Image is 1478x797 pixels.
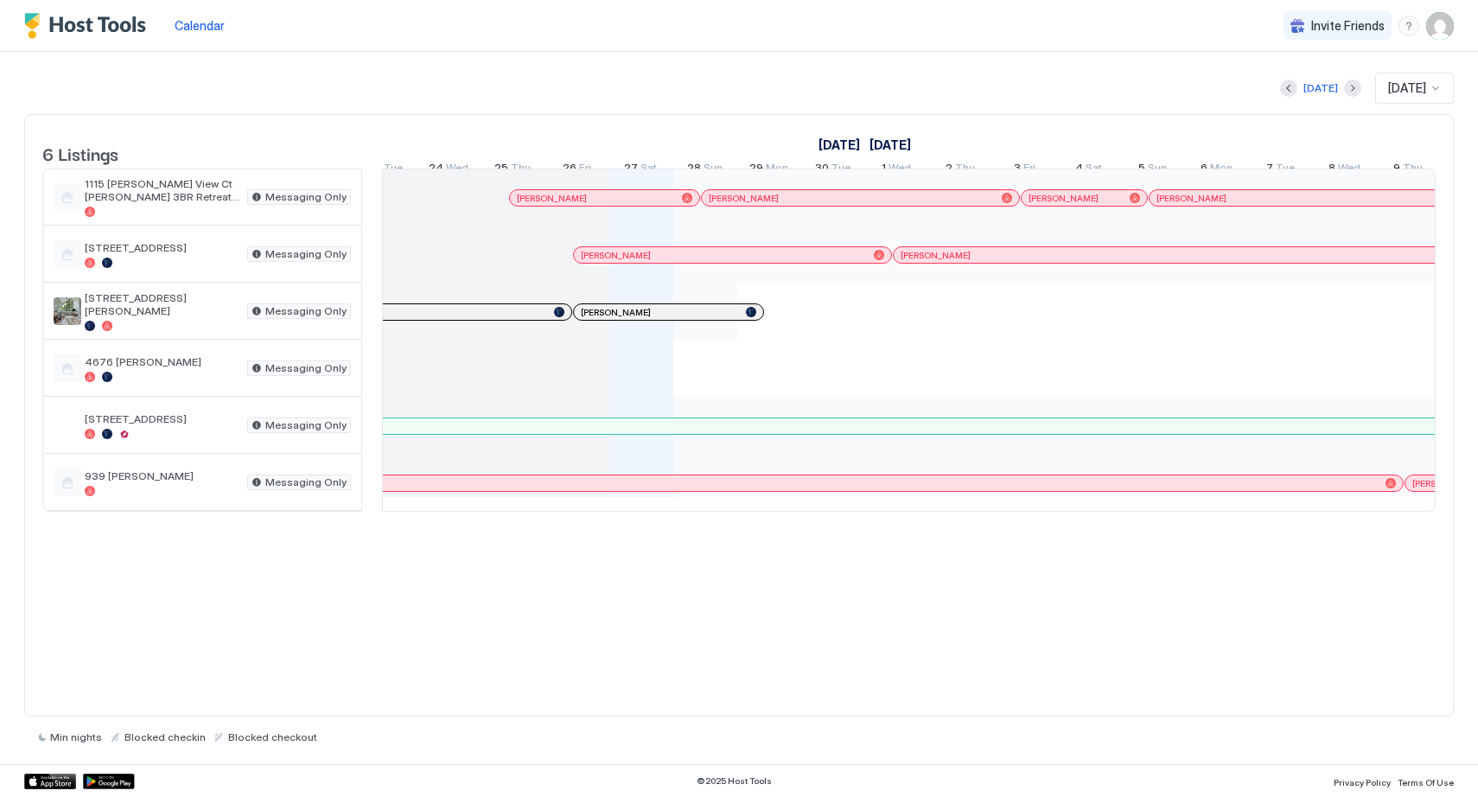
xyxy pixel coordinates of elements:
a: October 7, 2025 [1262,157,1299,182]
span: 4 [1075,161,1083,179]
span: 6 [1201,161,1207,179]
a: October 2, 2025 [941,157,979,182]
a: October 1, 2025 [865,132,915,157]
span: 26 [563,161,577,179]
a: September 27, 2025 [620,157,661,182]
span: Wed [446,161,468,179]
div: menu [1398,16,1419,36]
span: Thu [511,161,531,179]
span: 30 [815,161,829,179]
a: October 8, 2025 [1324,157,1365,182]
span: [PERSON_NAME] [901,250,971,261]
span: 8 [1328,161,1335,179]
a: October 9, 2025 [1389,157,1427,182]
a: October 1, 2025 [877,157,915,182]
span: Sat [640,161,657,179]
span: Tue [831,161,850,179]
span: 24 [429,161,443,179]
a: Terms Of Use [1398,772,1454,790]
a: App Store [24,774,76,789]
a: September 29, 2025 [745,157,793,182]
span: [STREET_ADDRESS] [85,241,240,254]
span: 28 [687,161,701,179]
span: 9 [1393,161,1400,179]
span: Blocked checkout [228,730,317,743]
button: [DATE] [1301,78,1341,99]
span: 939 [PERSON_NAME] [85,469,240,482]
span: Thu [955,161,975,179]
span: [STREET_ADDRESS][PERSON_NAME] [85,291,240,317]
span: 6 Listings [42,140,118,166]
span: Tue [1276,161,1295,179]
a: September 30, 2025 [811,157,855,182]
span: [PERSON_NAME] [1029,193,1099,204]
span: 25 [494,161,508,179]
span: Terms Of Use [1398,777,1454,787]
span: [PERSON_NAME] [1156,193,1226,204]
a: October 5, 2025 [1134,157,1171,182]
span: 29 [749,161,763,179]
span: Thu [1403,161,1423,179]
span: 3 [1014,161,1021,179]
span: Mon [766,161,788,179]
span: [PERSON_NAME] [581,307,651,318]
span: [DATE] [1388,80,1426,96]
span: © 2025 Host Tools [697,775,772,787]
span: 4676 [PERSON_NAME] [85,355,240,368]
a: October 4, 2025 [1071,157,1106,182]
a: Calendar [175,16,225,35]
div: listing image [54,411,81,439]
span: Wed [1338,161,1360,179]
a: September 23, 2025 [363,157,407,182]
a: September 12, 2025 [814,132,864,157]
span: Privacy Policy [1334,777,1391,787]
a: September 28, 2025 [683,157,727,182]
span: 1 [882,161,886,179]
span: Sat [1086,161,1102,179]
a: October 3, 2025 [1010,157,1040,182]
span: Tue [384,161,403,179]
span: 1115 [PERSON_NAME] View Ct [PERSON_NAME] 3BR Retreat in [GEOGRAPHIC_DATA]’s [GEOGRAPHIC_DATA] [85,177,240,203]
div: User profile [1426,12,1454,40]
a: September 25, 2025 [490,157,535,182]
span: Invite Friends [1311,18,1385,34]
span: Sun [1148,161,1167,179]
span: Calendar [175,18,225,33]
a: Host Tools Logo [24,13,154,39]
span: 27 [624,161,638,179]
span: Wed [889,161,911,179]
span: 5 [1138,161,1145,179]
button: Previous month [1280,80,1297,97]
span: Fri [579,161,591,179]
a: Google Play Store [83,774,135,789]
span: Sun [704,161,723,179]
div: listing image [54,297,81,325]
a: October 6, 2025 [1196,157,1237,182]
span: 7 [1266,161,1273,179]
a: Privacy Policy [1334,772,1391,790]
button: Next month [1344,80,1361,97]
div: [DATE] [1303,80,1338,96]
span: [PERSON_NAME] [517,193,587,204]
span: [PERSON_NAME] [709,193,779,204]
span: [PERSON_NAME] [581,250,651,261]
span: Fri [1023,161,1035,179]
a: September 24, 2025 [424,157,473,182]
span: Mon [1210,161,1233,179]
span: 2 [946,161,952,179]
a: September 26, 2025 [558,157,596,182]
span: Min nights [50,730,102,743]
span: [STREET_ADDRESS] [85,412,240,425]
span: Blocked checkin [124,730,206,743]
